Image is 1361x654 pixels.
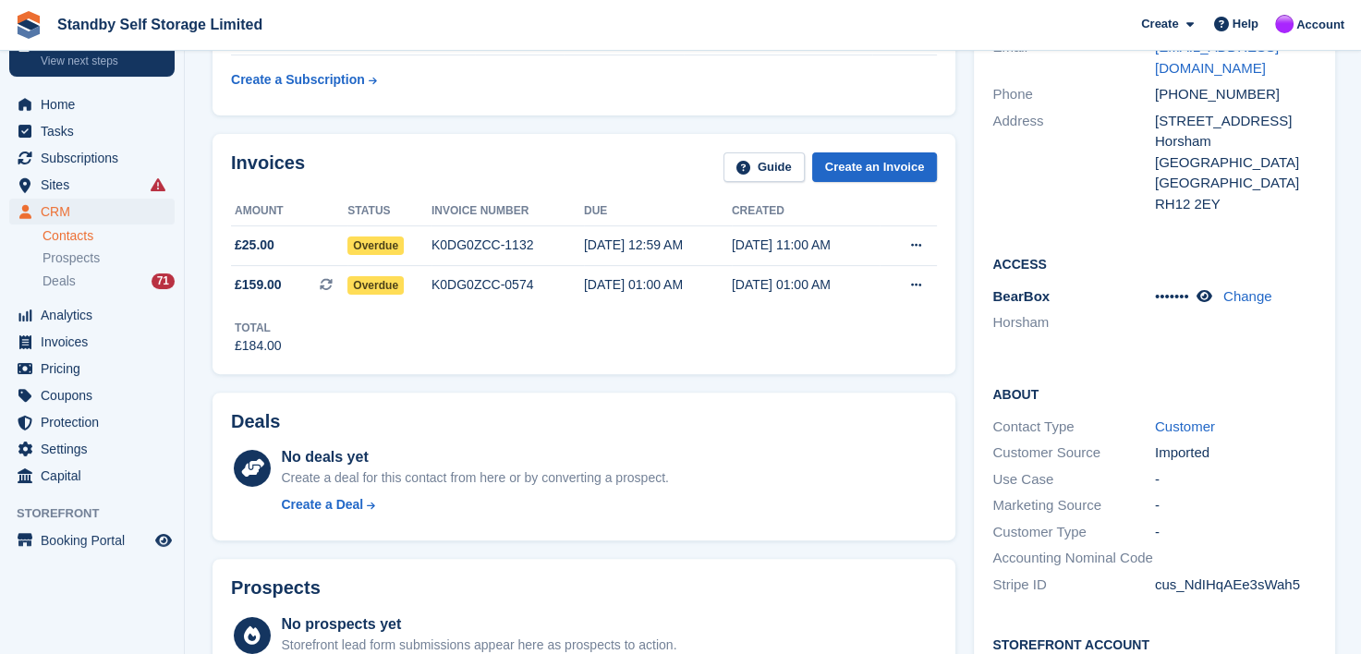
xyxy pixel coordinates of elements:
[41,463,152,489] span: Capital
[992,442,1155,464] div: Customer Source
[9,145,175,171] a: menu
[812,152,938,183] a: Create an Invoice
[992,312,1155,333] li: Horsham
[1155,469,1318,490] div: -
[15,11,43,39] img: stora-icon-8386f47178a22dfd0bd8f6a31ec36ba5ce8667c1dd55bd0f319d3a0aa187defe.svg
[231,70,365,90] div: Create a Subscription
[41,199,152,224] span: CRM
[1275,15,1294,33] img: Sue Ford
[1155,288,1189,304] span: •••••••
[41,409,152,435] span: Protection
[152,529,175,551] a: Preview store
[231,577,321,599] h2: Prospects
[992,288,1050,304] span: BearBox
[9,329,175,355] a: menu
[992,84,1155,105] div: Phone
[723,152,805,183] a: Guide
[992,495,1155,516] div: Marketing Source
[41,356,152,381] span: Pricing
[9,118,175,144] a: menu
[151,177,165,192] i: Smart entry sync failures have occurred
[1155,152,1318,174] div: [GEOGRAPHIC_DATA]
[732,275,880,295] div: [DATE] 01:00 AM
[1155,111,1318,132] div: [STREET_ADDRESS]
[43,272,175,291] a: Deals 71
[584,236,732,255] div: [DATE] 12:59 AM
[732,236,880,255] div: [DATE] 11:00 AM
[41,436,152,462] span: Settings
[231,411,280,432] h2: Deals
[1155,84,1318,105] div: [PHONE_NUMBER]
[1155,442,1318,464] div: Imported
[992,384,1317,403] h2: About
[9,302,175,328] a: menu
[235,236,274,255] span: £25.00
[992,635,1317,653] h2: Storefront Account
[9,463,175,489] a: menu
[431,275,584,295] div: K0DG0ZCC-0574
[584,197,732,226] th: Due
[347,276,404,295] span: Overdue
[992,254,1317,272] h2: Access
[41,145,152,171] span: Subscriptions
[431,236,584,255] div: K0DG0ZCC-1132
[281,468,668,488] div: Create a deal for this contact from here or by converting a prospect.
[992,417,1155,438] div: Contact Type
[347,197,431,226] th: Status
[347,236,404,255] span: Overdue
[281,495,363,515] div: Create a Deal
[1233,15,1258,33] span: Help
[9,409,175,435] a: menu
[584,275,732,295] div: [DATE] 01:00 AM
[9,527,175,553] a: menu
[41,329,152,355] span: Invoices
[17,504,184,523] span: Storefront
[992,522,1155,543] div: Customer Type
[992,37,1155,79] div: Email
[732,197,880,226] th: Created
[152,273,175,289] div: 71
[41,118,152,144] span: Tasks
[992,575,1155,596] div: Stripe ID
[235,336,282,356] div: £184.00
[992,548,1155,569] div: Accounting Nominal Code
[281,446,668,468] div: No deals yet
[41,527,152,553] span: Booking Portal
[9,172,175,198] a: menu
[1155,173,1318,194] div: [GEOGRAPHIC_DATA]
[9,199,175,224] a: menu
[231,63,377,97] a: Create a Subscription
[992,111,1155,215] div: Address
[235,275,282,295] span: £159.00
[9,382,175,408] a: menu
[43,227,175,245] a: Contacts
[1155,131,1318,152] div: Horsham
[1155,522,1318,543] div: -
[281,613,676,636] div: No prospects yet
[231,197,347,226] th: Amount
[1155,39,1279,76] a: [EMAIL_ADDRESS][DOMAIN_NAME]
[9,436,175,462] a: menu
[1141,15,1178,33] span: Create
[43,272,76,290] span: Deals
[281,495,668,515] a: Create a Deal
[992,469,1155,490] div: Use Case
[235,320,282,336] div: Total
[50,9,270,40] a: Standby Self Storage Limited
[43,248,175,268] a: Prospects
[43,249,100,267] span: Prospects
[41,382,152,408] span: Coupons
[1155,418,1215,434] a: Customer
[41,53,151,69] p: View next steps
[1223,288,1272,304] a: Change
[1155,495,1318,516] div: -
[431,197,584,226] th: Invoice number
[9,356,175,381] a: menu
[41,302,152,328] span: Analytics
[41,172,152,198] span: Sites
[41,91,152,117] span: Home
[9,91,175,117] a: menu
[1155,575,1318,596] div: cus_NdIHqAEe3sWah5
[1296,16,1344,34] span: Account
[9,28,175,77] a: Your onboarding View next steps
